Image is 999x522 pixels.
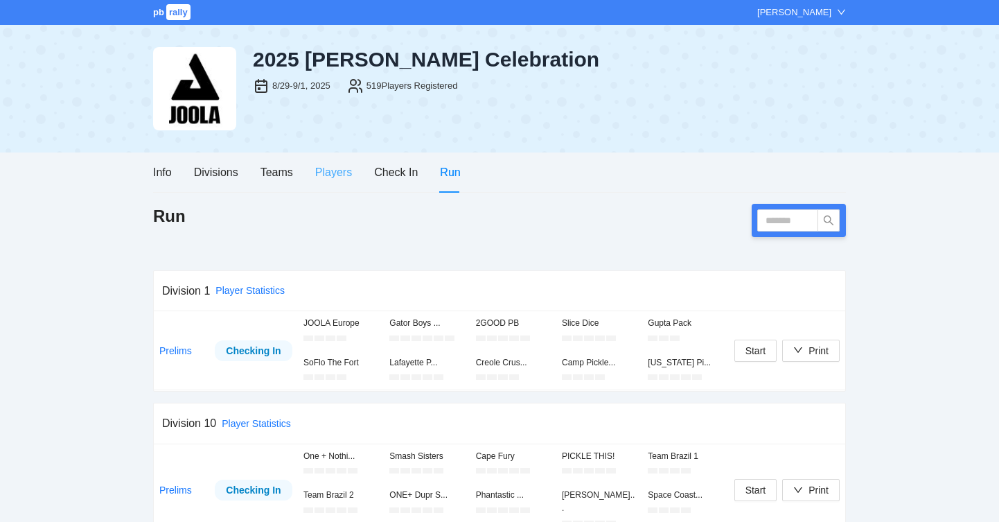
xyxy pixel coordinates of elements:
[215,285,285,296] a: Player Statistics
[159,345,192,356] a: Prelims
[260,164,293,181] div: Teams
[166,4,191,20] span: rally
[837,8,846,17] span: down
[648,317,723,330] div: Gupta Pack
[808,482,829,498] div: Print
[757,6,831,19] div: [PERSON_NAME]
[272,79,330,93] div: 8/29-9/1, 2025
[303,317,378,330] div: JOOLA Europe
[476,317,551,330] div: 2GOOD PB
[782,340,840,362] button: Print
[253,47,846,72] div: 2025 [PERSON_NAME] Celebration
[808,343,829,358] div: Print
[389,450,464,463] div: Smash Sisters
[389,356,464,369] div: Lafayette P...
[440,164,460,181] div: Run
[389,317,464,330] div: Gator Boys ...
[476,356,551,369] div: Creole Crus...
[734,340,777,362] button: Start
[648,356,723,369] div: [US_STATE] Pi...
[225,343,282,358] div: Checking In
[476,450,551,463] div: Cape Fury
[162,415,216,432] div: Division 10
[153,7,193,17] a: pbrally
[153,7,164,17] span: pb
[648,489,723,502] div: Space Coast...
[374,164,418,181] div: Check In
[303,450,378,463] div: One + Nothi...
[734,479,777,501] button: Start
[159,485,192,496] a: Prelims
[315,164,352,181] div: Players
[476,489,551,502] div: Phantastic ...
[562,317,637,330] div: Slice Dice
[818,215,839,226] span: search
[562,356,637,369] div: Camp Pickle...
[303,489,378,502] div: Team Brazil 2
[389,489,464,502] div: ONE+ Dupr S...
[745,482,766,498] span: Start
[153,47,236,130] img: joola-black.png
[648,450,723,463] div: Team Brazil 1
[793,345,803,355] span: down
[303,356,378,369] div: SoFlo The Fort
[194,164,238,181] div: Divisions
[562,489,637,515] div: [PERSON_NAME]...
[153,205,186,227] h1: Run
[162,282,210,299] div: Division 1
[745,343,766,358] span: Start
[793,485,803,495] span: down
[366,79,458,93] div: 519 Players Registered
[782,479,840,501] button: Print
[817,209,840,232] button: search
[222,418,291,429] a: Player Statistics
[153,164,172,181] div: Info
[562,450,637,463] div: PICKLE THIS!
[225,482,282,498] div: Checking In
